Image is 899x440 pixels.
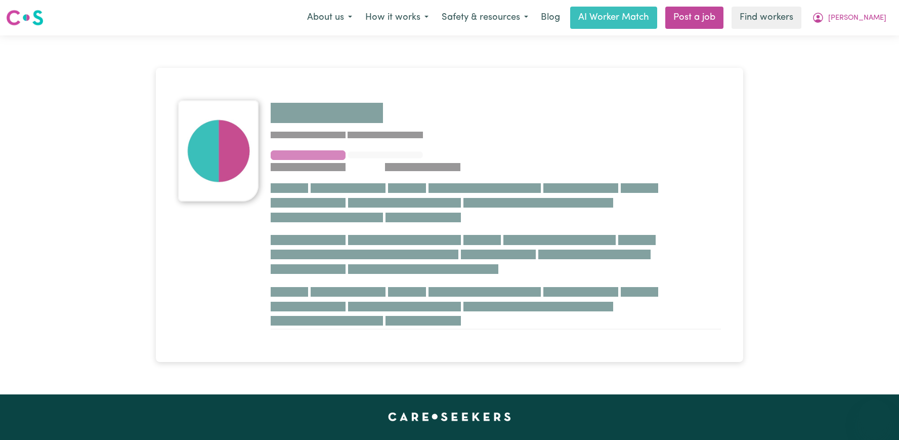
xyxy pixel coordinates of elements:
span: [PERSON_NAME] [828,13,886,24]
button: Safety & resources [435,7,535,28]
iframe: Button to launch messaging window [859,399,891,432]
a: Careseekers logo [6,6,44,29]
img: Careseekers logo [6,9,44,27]
a: AI Worker Match [570,7,657,29]
a: Find workers [732,7,801,29]
a: Careseekers home page [388,413,511,421]
a: Post a job [665,7,723,29]
button: About us [301,7,359,28]
a: Blog [535,7,566,29]
button: My Account [805,7,893,28]
button: How it works [359,7,435,28]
